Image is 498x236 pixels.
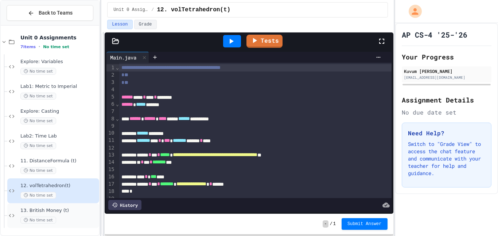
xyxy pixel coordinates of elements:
span: 13. British Money (t) [20,208,98,214]
h1: AP CS-4 '25-'26 [402,30,467,40]
div: 17 [106,181,116,188]
h2: Your Progress [402,52,491,62]
a: Tests [246,35,283,48]
span: Unit 0 Assignments [20,34,98,41]
div: 13 [106,151,116,159]
span: No time set [20,68,56,75]
span: No time set [20,142,56,149]
div: 12 [106,144,116,152]
div: 10 [106,129,116,137]
div: 15 [106,166,116,173]
span: No time set [20,192,56,199]
span: / [330,221,332,227]
div: [EMAIL_ADDRESS][DOMAIN_NAME] [404,75,489,80]
span: No time set [20,217,56,224]
span: 1 [333,221,336,227]
span: No time set [20,117,56,124]
span: 12. volTetrahedron(t) [20,183,98,189]
span: Fold line [116,116,119,121]
span: No time set [20,167,56,174]
div: 18 [106,188,116,195]
h2: Assignment Details [402,95,491,105]
span: Fold line [116,65,119,70]
div: 11 [106,137,116,144]
div: 3 [106,79,116,86]
div: My Account [401,3,424,20]
span: 7 items [20,45,36,49]
span: Lab1: Metric to Imperial [20,84,98,90]
span: • [39,44,40,50]
div: 7 [106,108,116,115]
div: Kuvum [PERSON_NAME] [404,68,489,74]
p: Switch to "Grade View" to access the chat feature and communicate with your teacher for help and ... [408,140,485,177]
div: 9 [106,123,116,130]
span: Back to Teams [39,9,73,17]
div: 6 [106,101,116,108]
div: 1 [106,64,116,71]
div: 8 [106,115,116,123]
div: History [108,200,141,210]
span: Lab2: Time Lab [20,133,98,139]
span: Explore: Variables [20,59,98,65]
div: 4 [106,86,116,93]
div: Main.java [106,52,149,63]
span: Fold line [116,101,119,107]
span: No time set [20,93,56,100]
button: Back to Teams [7,5,93,21]
span: Submit Answer [347,221,382,227]
span: Unit 0 Assignments [113,7,148,13]
button: Lesson [107,20,132,29]
div: 19 [106,195,116,202]
span: No time set [43,45,69,49]
button: Submit Answer [342,218,388,230]
span: / [151,7,154,13]
div: 14 [106,159,116,166]
button: Grade [134,20,157,29]
h3: Need Help? [408,129,485,138]
span: - [323,220,328,228]
div: 16 [106,173,116,181]
div: Main.java [106,54,140,61]
div: 2 [106,71,116,79]
div: No due date set [402,108,491,117]
span: Explore: Casting [20,108,98,115]
span: 12. volTetrahedron(t) [157,5,231,14]
div: 5 [106,93,116,101]
span: 11. DistanceFormula (t) [20,158,98,164]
